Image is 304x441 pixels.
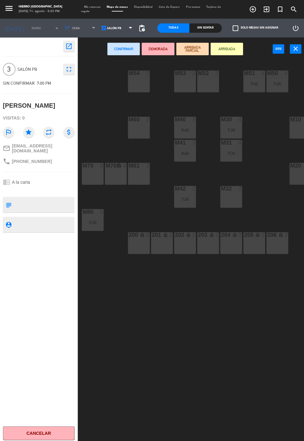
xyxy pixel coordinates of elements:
[128,116,128,122] div: M60
[145,116,149,122] div: 2
[288,44,300,53] button: close
[174,116,174,122] div: M40
[157,23,189,33] div: Todas
[3,126,14,137] i: outlined_flag
[3,424,74,438] button: Cancelar
[141,43,173,55] button: DEMORADA
[19,5,62,9] div: Hierro [GEOGRAPHIC_DATA]
[231,25,237,31] span: check_box_outline_blank
[189,23,221,33] div: Sin sentar
[19,9,62,14] div: [DATE] 11. agosto - 5:25 PM
[3,63,16,75] span: 3
[220,139,220,145] div: m31
[191,116,195,122] div: 3
[128,70,128,76] div: M54
[220,116,220,122] div: M30
[219,127,241,132] div: 7:30
[262,6,269,13] i: exit_to_app
[65,42,73,50] i: open_in_new
[174,231,174,236] div: 202
[5,4,14,15] button: menu
[145,231,149,236] div: 2
[176,43,208,55] button: ARRIBADA PARCIAL
[103,6,130,8] span: Mapa de mesas
[174,185,174,191] div: M42
[231,231,236,236] i: lock
[219,150,241,155] div: 7:30
[3,178,11,185] i: chrome_reader_mode
[3,80,35,85] span: SIN CONFIRMAR
[237,116,241,122] div: 4
[168,231,172,236] div: 2
[82,162,83,168] div: M70
[145,162,149,168] div: 3
[237,231,241,236] div: 2
[155,6,182,8] span: Lista de Espera
[174,70,174,76] div: M53
[289,6,296,13] i: search
[17,65,60,73] span: Salón PB
[130,6,155,8] span: Disponibilidad
[139,231,145,236] i: lock
[3,157,11,164] i: phone
[265,81,287,86] div: 7:45
[63,126,74,137] i: attach_money
[107,43,139,55] button: Confirmar
[191,231,195,236] div: 2
[191,70,195,76] div: 2
[173,127,195,132] div: 8:45
[173,196,195,200] div: 7:30
[220,185,220,191] div: M32
[162,231,168,236] i: lock
[271,44,283,53] button: power_input
[274,45,281,52] i: power_input
[107,26,121,30] span: Salón PB
[242,81,264,86] div: 7:45
[100,208,103,214] div: 5
[151,231,151,236] div: 201
[100,162,103,168] div: 8
[214,231,218,236] div: 2
[254,231,259,236] i: lock
[63,40,74,52] button: open_in_new
[43,126,54,137] i: repeat
[283,70,287,76] div: 4
[105,162,105,168] div: M70B
[197,70,197,76] div: M52
[3,144,11,151] i: mail_outline
[291,45,298,52] i: close
[12,179,30,184] span: A la carta
[63,63,74,74] button: fullscreen
[23,126,34,137] i: star
[123,162,126,168] div: 4
[231,25,277,31] label: Solo mesas sin asignar
[210,43,242,55] button: ARRIBADA
[12,158,52,163] span: [PHONE_NUMBER]
[12,142,74,152] span: [EMAIL_ADDRESS][DOMAIN_NAME]
[65,65,73,73] i: fullscreen
[5,200,12,207] i: subject
[174,139,174,145] div: M41
[237,185,241,191] div: 2
[191,185,195,191] div: 2
[248,6,255,13] i: add_circle_outline
[291,24,298,32] i: power_settings_new
[3,112,74,123] div: Visitas: 0
[81,6,103,8] span: Mis reservas
[3,100,55,110] div: [PERSON_NAME]
[72,26,80,30] span: Cena
[5,220,12,227] i: person_pin
[283,231,287,236] div: 2
[275,6,283,13] i: turned_in_not
[208,231,213,236] i: lock
[182,6,202,8] span: Pre-acceso
[116,162,122,167] i: lock
[260,231,264,236] div: 2
[191,139,195,145] div: 3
